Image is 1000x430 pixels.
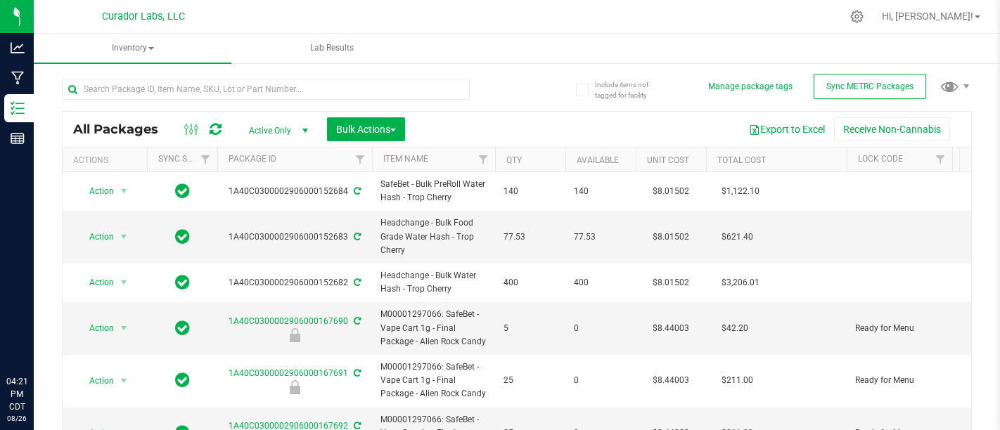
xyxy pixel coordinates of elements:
button: Receive Non-Cannabis [834,117,950,141]
a: Qty [506,155,522,165]
span: Sync from Compliance System [352,278,361,287]
span: M00001297066: SafeBet - Vape Cart 1g - Final Package - Alien Rock Candy [380,308,487,348]
a: Lock Code [858,154,903,164]
inline-svg: Analytics [11,41,25,55]
input: Search Package ID, Item Name, SKU, Lot or Part Number... [62,79,470,100]
div: 1A40C0300002906000152682 [215,276,374,289]
span: $621.40 [714,227,760,247]
span: SafeBet - Bulk PreRoll Water Hash - Trop Cherry [380,178,487,204]
span: $211.00 [714,370,760,391]
span: Action [77,181,115,201]
button: Bulk Actions [327,117,405,141]
span: Hi, [PERSON_NAME]! [882,11,973,22]
span: All Packages [73,122,172,137]
span: Sync from Compliance System [352,232,361,242]
span: $42.20 [714,318,755,339]
button: Manage package tags [708,81,793,93]
span: $3,206.01 [714,273,767,293]
a: 1A40C0300002906000167690 [229,316,348,326]
span: select [115,227,133,247]
span: Bulk Actions [336,124,396,135]
span: 25 [504,374,557,387]
span: select [115,181,133,201]
a: Sync Status [158,154,212,164]
span: Lab Results [291,42,373,54]
div: 1A40C0300002906000152683 [215,230,374,244]
a: Lab Results [233,34,430,63]
a: Package ID [229,154,276,164]
span: Include items not tagged for facility [595,79,665,100]
span: Action [77,273,115,292]
td: $8.01502 [636,172,706,211]
span: Action [77,227,115,247]
span: Sync from Compliance System [352,368,361,378]
span: In Sync [175,318,190,338]
td: $8.01502 [636,263,706,302]
span: 0 [574,322,627,335]
span: Action [77,371,115,391]
span: 77.53 [504,230,557,244]
span: Headchange - Bulk Water Hash - Trop Cherry [380,269,487,296]
a: Total Cost [717,155,766,165]
span: 400 [574,276,627,289]
span: 77.53 [574,230,627,244]
span: select [115,273,133,292]
a: Filter [194,148,217,171]
span: In Sync [175,181,190,201]
span: 140 [574,185,627,198]
a: Filter [349,148,372,171]
a: 1A40C0300002906000167691 [229,368,348,378]
span: Headchange - Bulk Food Grade Water Hash - Trop Cherry [380,216,487,257]
a: Available [577,155,619,165]
a: Inventory [34,34,231,63]
span: In Sync [175,370,190,390]
td: $8.44003 [636,302,706,355]
span: select [115,318,133,338]
span: In Sync [175,273,190,292]
span: $1,122.10 [714,181,767,202]
a: Unit Cost [647,155,689,165]
span: 140 [504,185,557,198]
span: 5 [504,322,557,335]
div: Actions [73,155,141,165]
button: Sync METRC Packages [814,74,926,99]
span: select [115,371,133,391]
button: Export to Excel [740,117,834,141]
span: Sync from Compliance System [352,316,361,326]
a: Filter [929,148,952,171]
span: Sync from Compliance System [352,186,361,196]
span: Action [77,318,115,338]
div: Ready for Menu [215,380,374,394]
div: Manage settings [848,10,866,23]
iframe: Resource center [14,318,56,360]
inline-svg: Reports [11,131,25,145]
inline-svg: Inventory [11,101,25,115]
p: 08/26 [6,413,27,424]
div: 1A40C0300002906000152684 [215,185,374,198]
inline-svg: Manufacturing [11,71,25,85]
a: Item Name [383,154,428,164]
a: Filter [472,148,495,171]
div: Ready for Menu [215,328,374,342]
span: Curador Labs, LLC [102,11,185,22]
span: Ready for Menu [855,374,944,387]
span: In Sync [175,227,190,247]
p: 04:21 PM CDT [6,375,27,413]
td: $8.44003 [636,355,706,408]
span: M00001297066: SafeBet - Vape Cart 1g - Final Package - Alien Rock Candy [380,360,487,401]
span: 0 [574,374,627,387]
span: 400 [504,276,557,289]
td: $8.01502 [636,211,706,263]
span: Sync METRC Packages [826,82,914,91]
span: Ready for Menu [855,322,944,335]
